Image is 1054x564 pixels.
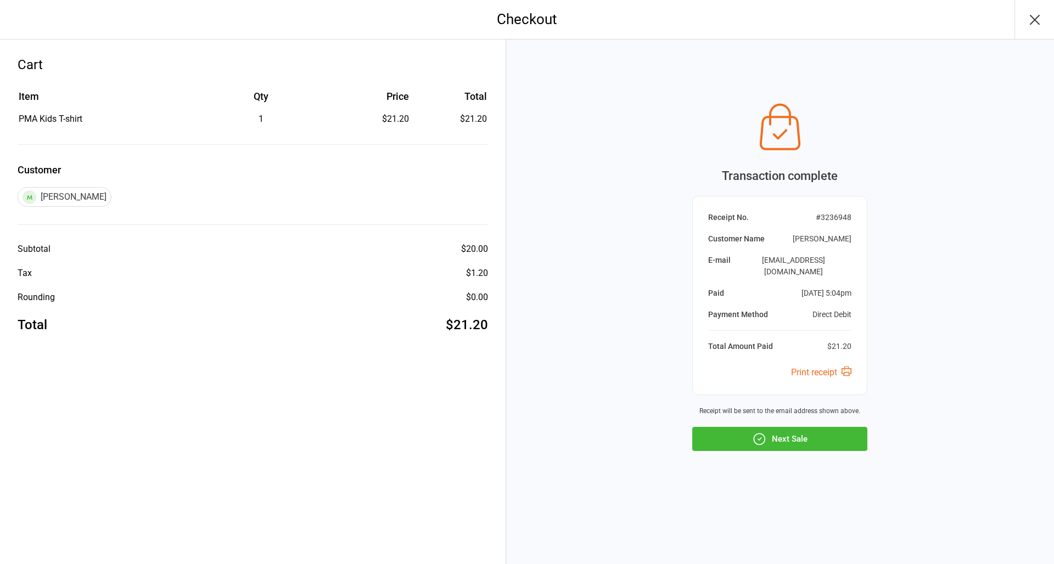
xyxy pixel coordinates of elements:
[816,212,851,223] div: # 3236948
[413,89,487,111] th: Total
[461,242,488,256] div: $20.00
[708,255,731,278] div: E-mail
[18,162,488,177] label: Customer
[446,315,488,335] div: $21.20
[18,315,47,335] div: Total
[692,406,867,416] div: Receipt will be sent to the email address shown above.
[791,367,851,377] a: Print receipt
[194,89,329,111] th: Qty
[708,212,749,223] div: Receipt No.
[18,187,111,207] div: [PERSON_NAME]
[19,89,193,111] th: Item
[708,341,773,352] div: Total Amount Paid
[827,341,851,352] div: $21.20
[330,89,409,104] div: Price
[466,291,488,304] div: $0.00
[19,114,82,124] span: PMA Kids T-shirt
[692,427,867,451] button: Next Sale
[793,233,851,245] div: [PERSON_NAME]
[413,112,487,126] td: $21.20
[692,167,867,185] div: Transaction complete
[708,287,724,299] div: Paid
[18,242,51,256] div: Subtotal
[330,112,409,126] div: $21.20
[812,309,851,320] div: Direct Debit
[801,287,851,299] div: [DATE] 5:04pm
[735,255,851,278] div: [EMAIL_ADDRESS][DOMAIN_NAME]
[708,309,768,320] div: Payment Method
[18,267,32,280] div: Tax
[708,233,765,245] div: Customer Name
[18,291,55,304] div: Rounding
[18,55,488,75] div: Cart
[466,267,488,280] div: $1.20
[194,112,329,126] div: 1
